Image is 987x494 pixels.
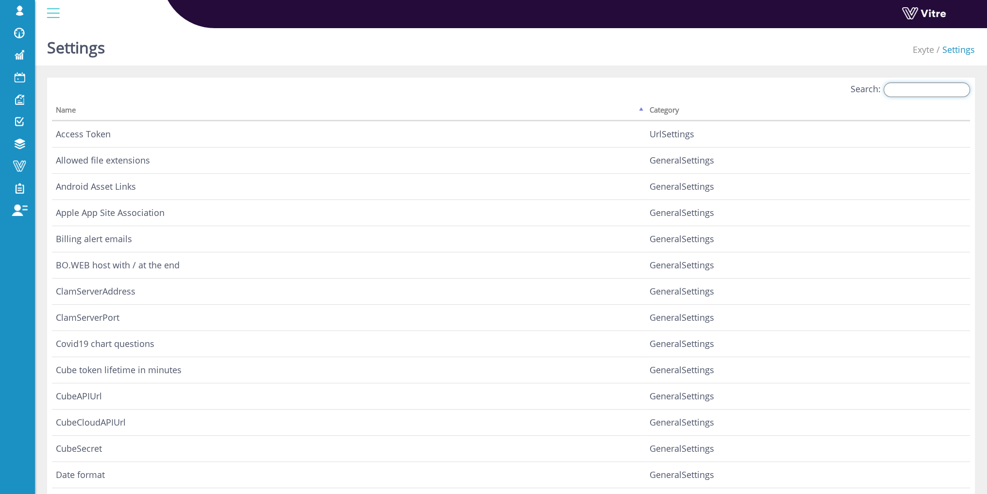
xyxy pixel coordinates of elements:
li: Settings [934,44,975,56]
td: ClamServerAddress [52,278,646,304]
td: CubeSecret [52,435,646,461]
td: CubeAPIUrl [52,383,646,409]
td: GeneralSettings [646,383,970,409]
th: Name: activate to sort column descending [52,102,646,121]
td: ClamServerPort [52,304,646,330]
td: GeneralSettings [646,304,970,330]
td: Cube token lifetime in minutes [52,357,646,383]
td: BO.WEB host with / at the end [52,252,646,278]
td: Billing alert emails [52,226,646,252]
td: GeneralSettings [646,278,970,304]
input: Search: [884,82,970,97]
td: GeneralSettings [646,409,970,435]
td: Android Asset Links [52,173,646,199]
td: Date format [52,461,646,488]
td: GeneralSettings [646,330,970,357]
td: Covid19 chart questions [52,330,646,357]
td: Allowed file extensions [52,147,646,173]
th: Category [646,102,970,121]
td: GeneralSettings [646,147,970,173]
label: Search: [851,82,970,97]
h1: Settings [47,24,105,66]
td: GeneralSettings [646,226,970,252]
td: GeneralSettings [646,173,970,199]
td: Apple App Site Association [52,199,646,226]
td: GeneralSettings [646,252,970,278]
td: CubeCloudAPIUrl [52,409,646,435]
td: GeneralSettings [646,435,970,461]
td: UrlSettings [646,121,970,147]
td: Access Token [52,121,646,147]
td: GeneralSettings [646,199,970,226]
td: GeneralSettings [646,357,970,383]
a: Exyte [913,44,934,55]
td: GeneralSettings [646,461,970,488]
